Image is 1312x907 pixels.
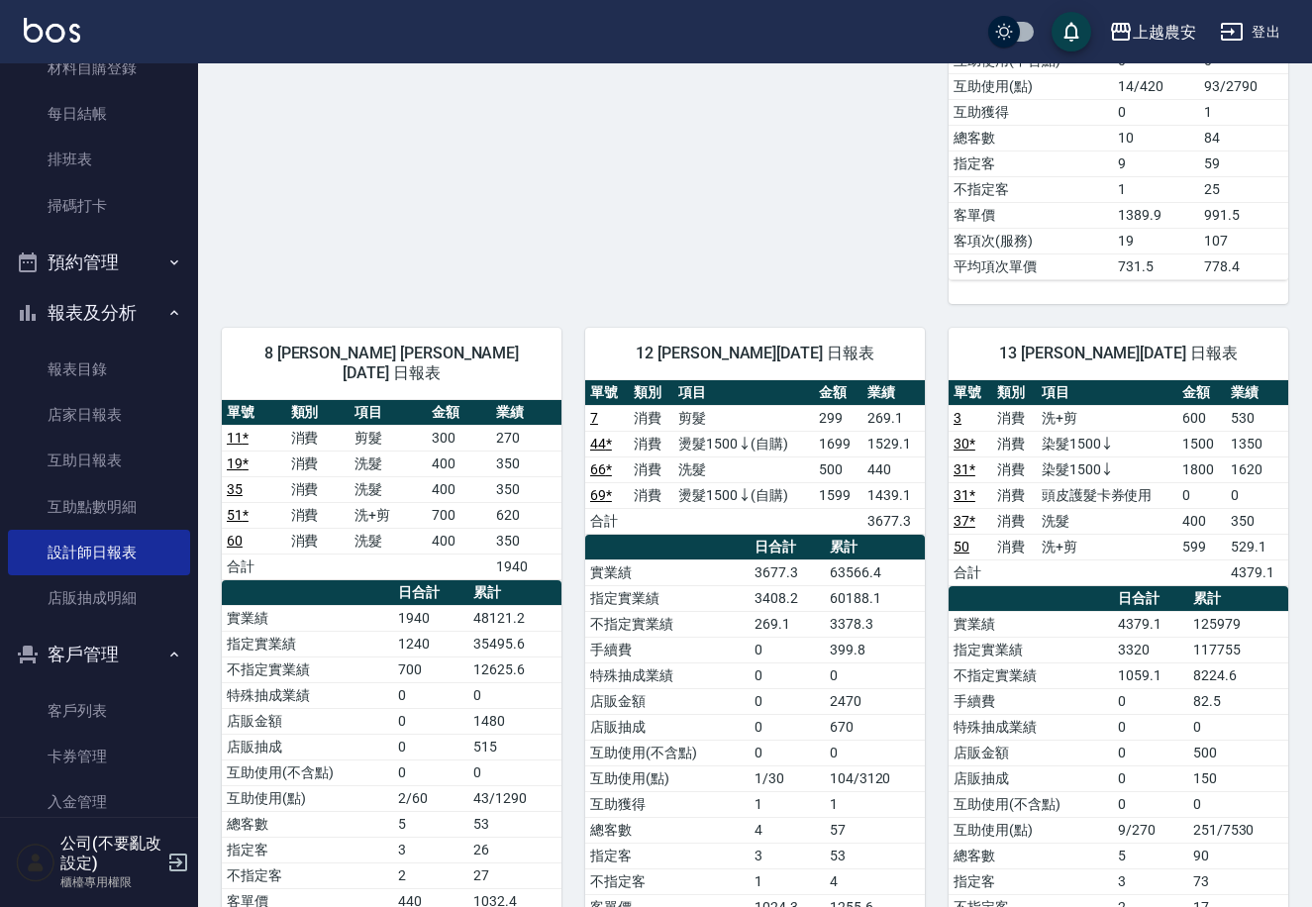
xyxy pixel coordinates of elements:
[1212,14,1288,50] button: 登出
[286,528,351,554] td: 消費
[1037,456,1177,482] td: 染髮1500↓
[350,502,427,528] td: 洗+剪
[585,559,750,585] td: 實業績
[427,528,491,554] td: 400
[1113,817,1188,843] td: 9/270
[750,868,825,894] td: 1
[1113,868,1188,894] td: 3
[350,400,427,426] th: 項目
[8,530,190,575] a: 設計師日報表
[1177,534,1226,559] td: 599
[1177,456,1226,482] td: 1800
[750,535,825,560] th: 日合計
[949,125,1113,151] td: 總客數
[1113,586,1188,612] th: 日合計
[1188,611,1288,637] td: 125979
[949,714,1113,740] td: 特殊抽成業績
[393,759,468,785] td: 0
[1199,176,1288,202] td: 25
[1037,380,1177,406] th: 項目
[992,405,1036,431] td: 消費
[750,817,825,843] td: 4
[972,344,1264,363] span: 13 [PERSON_NAME][DATE] 日報表
[825,637,925,662] td: 399.8
[468,785,561,811] td: 43/1290
[8,137,190,182] a: 排班表
[750,740,825,765] td: 0
[222,682,393,708] td: 特殊抽成業績
[825,662,925,688] td: 0
[1199,151,1288,176] td: 59
[1037,431,1177,456] td: 染髮1500↓
[1188,662,1288,688] td: 8224.6
[491,476,561,502] td: 350
[825,817,925,843] td: 57
[949,253,1113,279] td: 平均項次單價
[393,811,468,837] td: 5
[949,99,1113,125] td: 互助獲得
[814,380,862,406] th: 金額
[814,482,862,508] td: 1599
[609,344,901,363] span: 12 [PERSON_NAME][DATE] 日報表
[673,380,814,406] th: 項目
[1188,740,1288,765] td: 500
[468,837,561,862] td: 26
[286,451,351,476] td: 消費
[8,237,190,288] button: 預約管理
[427,502,491,528] td: 700
[1188,688,1288,714] td: 82.5
[468,605,561,631] td: 48121.2
[393,682,468,708] td: 0
[393,580,468,606] th: 日合計
[222,708,393,734] td: 店販金額
[862,405,925,431] td: 269.1
[222,862,393,888] td: 不指定客
[227,533,243,549] a: 60
[393,837,468,862] td: 3
[8,575,190,621] a: 店販抽成明細
[227,481,243,497] a: 35
[949,791,1113,817] td: 互助使用(不含點)
[814,431,862,456] td: 1699
[222,554,286,579] td: 合計
[1188,765,1288,791] td: 150
[1113,688,1188,714] td: 0
[1101,12,1204,52] button: 上越農安
[8,392,190,438] a: 店家日報表
[393,734,468,759] td: 0
[222,759,393,785] td: 互助使用(不含點)
[1113,611,1188,637] td: 4379.1
[222,656,393,682] td: 不指定實業績
[1113,176,1199,202] td: 1
[222,785,393,811] td: 互助使用(點)
[585,611,750,637] td: 不指定實業績
[222,811,393,837] td: 總客數
[8,438,190,483] a: 互助日報表
[8,183,190,229] a: 掃碼打卡
[60,873,161,891] p: 櫃檯專用權限
[992,456,1036,482] td: 消費
[992,431,1036,456] td: 消費
[1188,791,1288,817] td: 0
[491,425,561,451] td: 270
[825,535,925,560] th: 累計
[585,380,925,535] table: a dense table
[1037,534,1177,559] td: 洗+剪
[1199,99,1288,125] td: 1
[825,688,925,714] td: 2470
[222,734,393,759] td: 店販抽成
[585,688,750,714] td: 店販金額
[393,862,468,888] td: 2
[629,405,672,431] td: 消費
[1052,12,1091,51] button: save
[1226,534,1288,559] td: 529.1
[393,785,468,811] td: 2/60
[954,539,969,554] a: 50
[750,688,825,714] td: 0
[949,740,1113,765] td: 店販金額
[1199,253,1288,279] td: 778.4
[222,400,286,426] th: 單號
[8,688,190,734] a: 客戶列表
[629,456,672,482] td: 消費
[949,765,1113,791] td: 店販抽成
